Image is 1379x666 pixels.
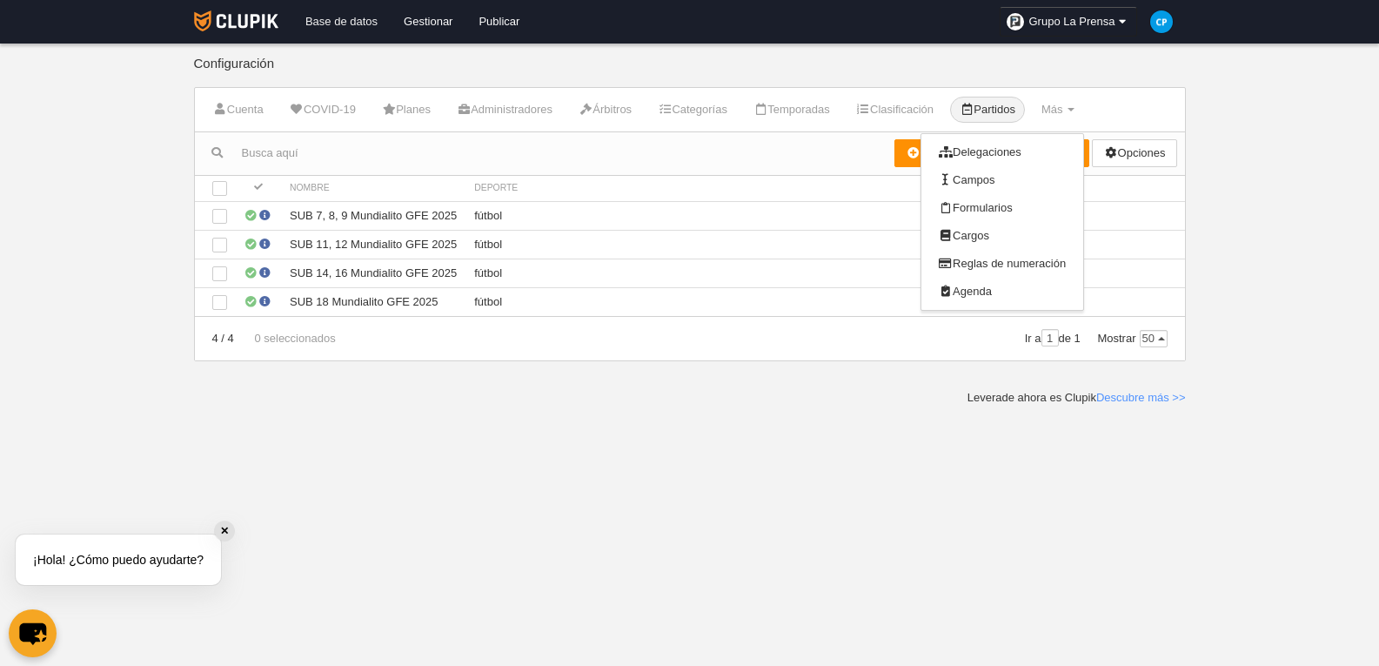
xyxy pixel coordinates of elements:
span: Mostrar [1097,332,1167,345]
span: Estado [251,182,266,198]
a: Grupo La Prensa [1000,7,1136,37]
a: COVID-19 [280,97,365,123]
span: Ir a de 1 [1025,332,1081,345]
a: Campos [921,166,1083,194]
span: Más [1041,103,1063,116]
a: Reglas de numeración [921,250,1083,278]
img: Clupik [194,10,278,31]
a: Partidos [950,97,1025,123]
span: 4 / 4 [212,332,234,345]
a: Temporadas [744,97,840,123]
a: Clasificación [847,97,943,123]
a: Cuenta [204,97,273,123]
span: Deporte [474,183,518,192]
input: Busca aquí [195,140,895,166]
div: Configuración [194,57,1186,87]
td: fútbol [465,230,1184,259]
td: SUB 14, 16 Mundialito GFE 2025 [281,259,465,287]
a: Planes [372,97,440,123]
td: fútbol [465,287,1184,316]
span: Nombre [290,183,330,192]
a: Más [1032,97,1084,123]
a: Árbitros [569,97,641,123]
img: c2l6ZT0zMHgzMCZmcz05JnRleHQ9Q1AmYmc9MDM5YmU1.png [1150,10,1173,33]
a: Formularios [921,194,1083,222]
a: Crear configuración de partidos [894,139,1089,167]
a: Cargos [921,222,1083,250]
a: Categorías [648,97,737,123]
a: Delegaciones [921,138,1083,166]
img: OakgMWVUclks.30x30.jpg [1007,13,1024,30]
button: 50 [1140,330,1168,347]
button: chat-button [9,609,57,657]
a: Descubre más >> [1096,391,1186,404]
td: SUB 11, 12 Mundialito GFE 2025 [281,230,465,259]
td: fútbol [465,201,1184,230]
span: 0 seleccionados [237,332,335,345]
div: ¡Hola! ¿Cómo puedo ayudarte? [16,535,221,585]
a: Agenda [921,278,1083,306]
a: Administradores [447,97,562,123]
td: SUB 18 Mundialito GFE 2025 [281,287,465,316]
div: Leverade ahora es Clupik [967,390,1186,406]
div: ✕ [215,521,234,541]
span: 50 [1141,331,1167,346]
td: fútbol [465,259,1184,287]
span: Grupo La Prensa [1028,13,1115,30]
td: SUB 7, 8, 9 Mundialito GFE 2025 [281,201,465,230]
a: Opciones [1092,139,1176,167]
